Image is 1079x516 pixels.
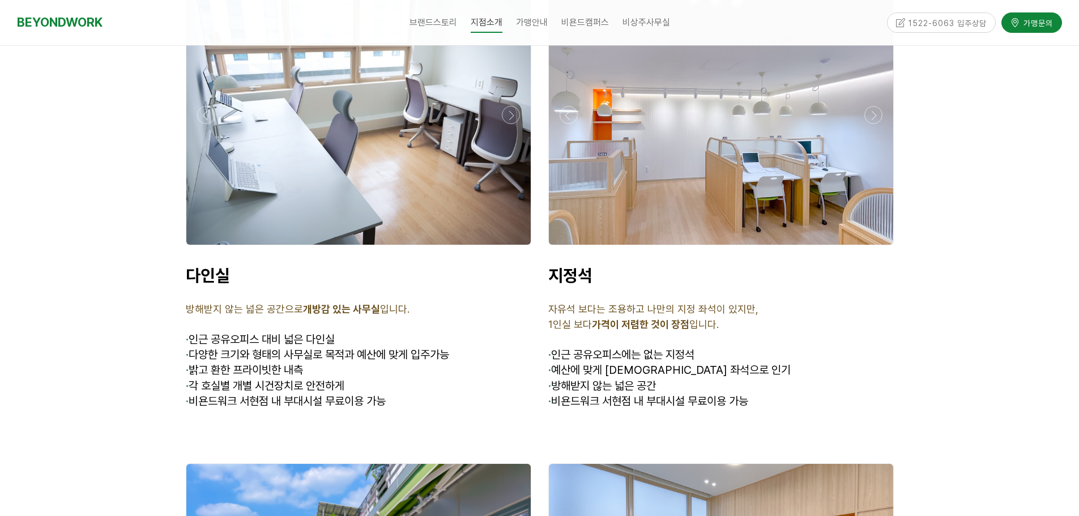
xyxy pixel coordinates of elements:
span: 비욘드캠퍼스 [561,17,609,28]
strong: · [186,363,189,377]
strong: · [548,394,551,408]
a: 가맹문의 [1001,12,1062,32]
span: 브랜드스토리 [410,17,457,28]
span: 자유석 보다는 조용하고 나만의 지정 좌석이 있지만, [548,303,758,315]
span: 비상주사무실 [622,17,670,28]
strong: · [548,363,551,377]
span: 방해받지 않는 넓은 공간으로 입니다. [186,303,410,315]
span: 가맹문의 [1020,18,1053,29]
a: 비상주사무실 [616,8,677,37]
span: 가맹안내 [516,17,548,28]
a: 브랜드스토리 [403,8,464,37]
span: 예산에 맞게 [DEMOGRAPHIC_DATA] 좌석으로 인기 [548,363,791,377]
strong: 개방감 있는 사무실 [303,303,380,315]
span: 방해받지 않는 넓은 공간 [548,379,656,393]
span: 지점소개 [471,13,502,33]
a: 비욘드캠퍼스 [555,8,616,37]
span: · [186,332,189,346]
a: BEYONDWORK [17,12,103,33]
strong: · [186,379,189,393]
span: 인근 공유오피스 대비 넓은 다인실 [189,332,335,346]
span: · [548,348,551,361]
strong: · [186,348,189,361]
span: 1인실 보다 입니다. [548,318,719,330]
span: 인근 공유오피스에는 없는 지정석 [551,348,694,361]
span: 다양한 크기와 형태의 사무실로 목적과 예산에 맞게 입주가능 [186,348,449,361]
strong: · [186,394,189,408]
span: 비욘드워크 서현점 내 부대시설 무료이용 가능 [548,394,748,408]
span: 지정석 [548,265,592,285]
strong: · [548,379,551,393]
strong: 다인실 [186,265,230,285]
span: 각 호실별 개별 시건장치로 안전하게 [186,379,344,393]
span: 비욘드워크 서현점 내 부대시설 무료이용 가능 [186,394,386,408]
strong: 가격이 저렴한 것이 장점 [592,318,689,330]
a: 지점소개 [464,8,509,37]
a: 가맹안내 [509,8,555,37]
span: 밝고 환한 프라이빗한 내측 [186,363,303,377]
